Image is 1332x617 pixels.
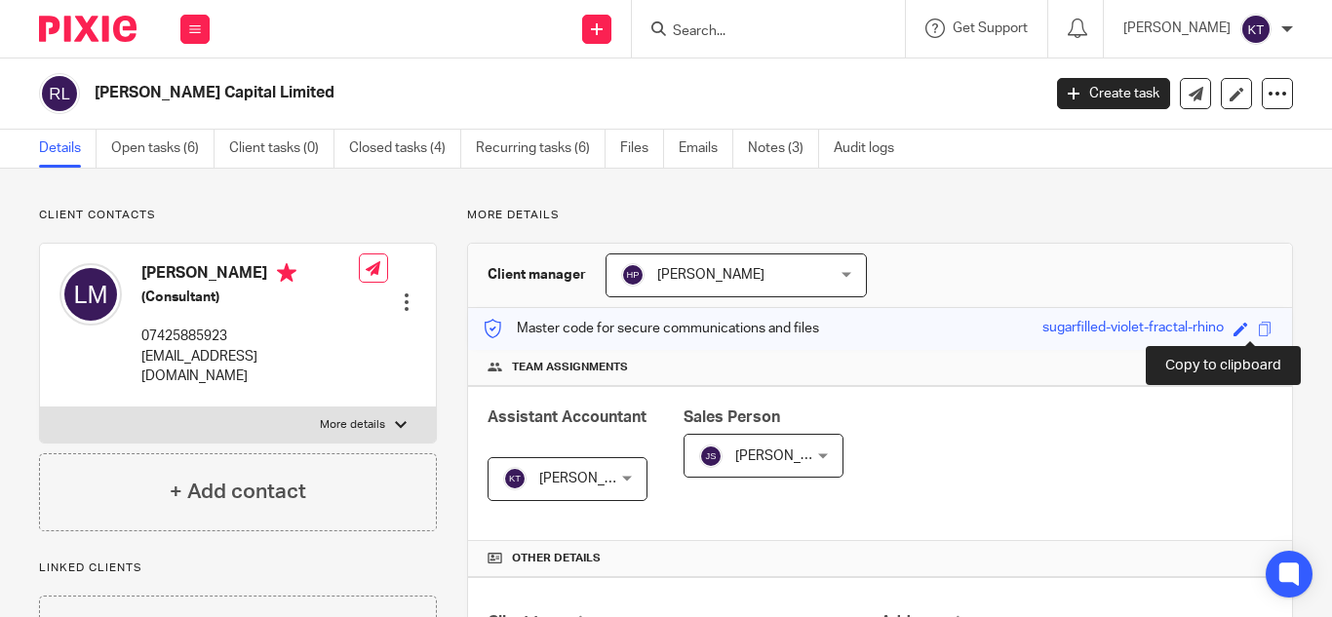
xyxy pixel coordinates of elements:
a: Notes (3) [748,130,819,168]
p: Master code for secure communications and files [483,319,819,338]
a: Open tasks (6) [111,130,215,168]
span: [PERSON_NAME] [657,268,764,282]
a: Client tasks (0) [229,130,334,168]
img: Pixie [39,16,137,42]
p: Client contacts [39,208,437,223]
img: svg%3E [503,467,527,490]
span: Get Support [953,21,1028,35]
p: More details [467,208,1293,223]
input: Search [671,23,846,41]
p: More details [320,417,385,433]
i: Primary [277,263,296,283]
p: 07425885923 [141,327,359,346]
a: Create task [1057,78,1170,109]
span: Other details [512,551,601,566]
span: [PERSON_NAME] [735,449,842,463]
span: Assistant Accountant [488,409,646,425]
h2: [PERSON_NAME] Capital Limited [95,83,842,103]
a: Recurring tasks (6) [476,130,606,168]
a: Files [620,130,664,168]
img: svg%3E [621,263,645,287]
p: [PERSON_NAME] [1123,19,1231,38]
img: svg%3E [59,263,122,326]
h4: [PERSON_NAME] [141,263,359,288]
img: svg%3E [39,73,80,114]
span: [PERSON_NAME] [539,472,646,485]
span: Sales Person [684,409,780,425]
a: Closed tasks (4) [349,130,461,168]
h5: (Consultant) [141,288,359,307]
p: [EMAIL_ADDRESS][DOMAIN_NAME] [141,347,359,387]
h3: Client manager [488,265,586,285]
img: svg%3E [699,444,723,468]
a: Audit logs [834,130,909,168]
p: Linked clients [39,560,437,576]
div: sugarfilled-violet-fractal-rhino [1042,318,1224,340]
a: Details [39,130,97,168]
img: svg%3E [1240,14,1272,45]
a: Emails [679,130,733,168]
span: Team assignments [512,360,628,375]
h4: + Add contact [170,477,306,507]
